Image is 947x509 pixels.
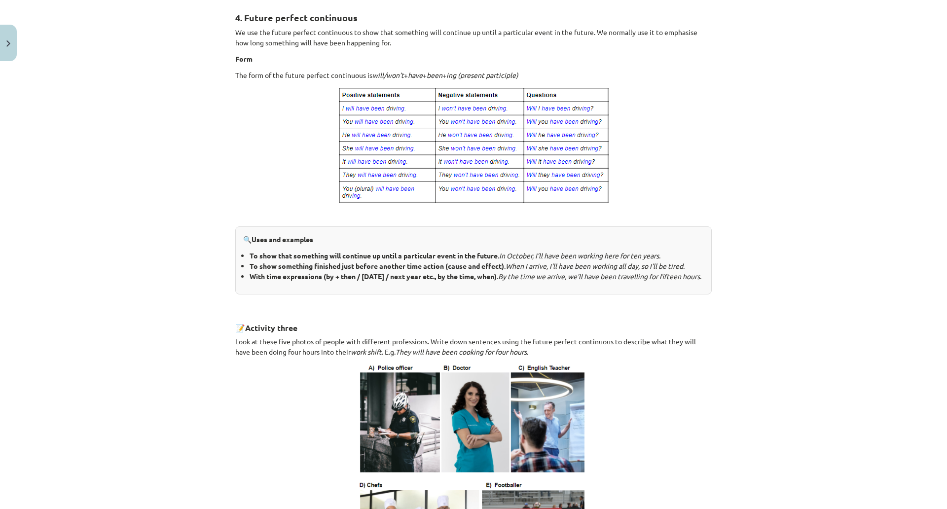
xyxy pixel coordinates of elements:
li: . . [250,271,704,282]
li: . . [250,251,704,261]
b: To show that something will continue up until a particular event in the future [250,251,498,260]
li: . . [250,261,704,271]
i: They will have been cooking for four hours. [396,347,528,356]
p: We use the future perfect continuous to show that something will continue up until a particular e... [235,27,712,48]
p: Look at these five photos of people with different professions. Write down sentences using the fu... [235,336,712,357]
i: been [427,71,442,79]
strong: Form [235,54,253,63]
img: icon-close-lesson-0947bae3869378f0d4975bcd49f059093ad1ed9edebbc8119c70593378902aed.svg [6,40,10,47]
i: In October, I’ll have been working here for ten years [499,251,659,260]
i: ing (present participle) [446,71,518,79]
b: With time expressions (by + then / [DATE] / next year etc., by the time, when) [250,272,497,281]
strong: Activity three [245,323,297,333]
i: have [408,71,423,79]
h3: 📝 [235,316,712,334]
b: To show something finished just before another time action (cause and effect) [250,261,504,270]
i: will/won’t [372,71,404,79]
p: The form of the future perfect continuous is + + + [235,70,712,80]
i: When I arrive, I’ll have been working all day, so I’ll be tired [506,261,683,270]
strong: 4. Future perfect continuous [235,12,358,23]
i: By the time we arrive, we’ll have been travelling for fifteen hours [498,272,700,281]
strong: Uses and examples [252,235,313,244]
i: work shift [351,347,382,356]
p: 🔍 [243,234,704,245]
